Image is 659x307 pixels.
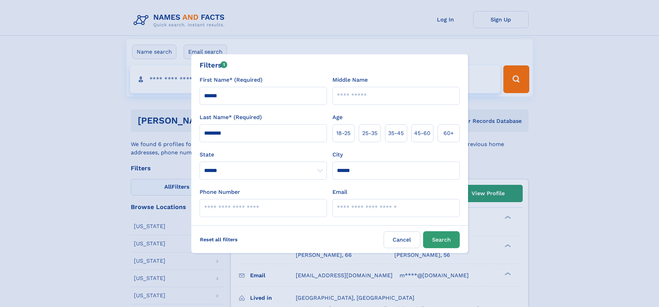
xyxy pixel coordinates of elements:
[336,129,350,137] span: 18‑25
[362,129,377,137] span: 25‑35
[414,129,430,137] span: 45‑60
[200,76,263,84] label: First Name* (Required)
[200,151,327,159] label: State
[332,151,343,159] label: City
[195,231,242,248] label: Reset all filters
[332,76,368,84] label: Middle Name
[443,129,454,137] span: 60+
[332,113,342,121] label: Age
[200,188,240,196] label: Phone Number
[388,129,404,137] span: 35‑45
[332,188,347,196] label: Email
[200,113,262,121] label: Last Name* (Required)
[200,60,228,70] div: Filters
[423,231,460,248] button: Search
[384,231,420,248] label: Cancel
